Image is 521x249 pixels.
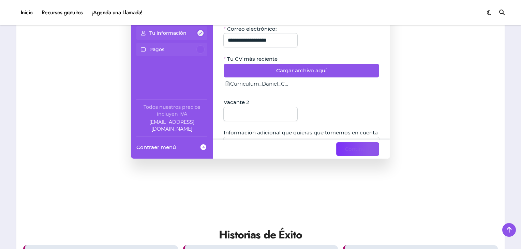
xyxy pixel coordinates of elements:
[276,67,327,75] span: Cargar archivo aquí
[149,46,164,53] p: Pagos
[224,129,378,136] span: Información adicional que quieras que tomemos en cuenta
[87,3,147,22] a: ¡Agenda una Llamada!
[37,3,87,22] a: Recursos gratuitos
[227,26,277,32] span: Correo electrónico:
[345,145,371,153] span: Continuar
[219,227,302,243] strong: Historias de Éxito
[149,30,187,36] p: Tu Información
[16,3,37,22] a: Inicio
[224,64,379,77] button: Cargar archivo aquí
[336,142,379,156] button: Continuar
[230,80,291,88] span: Curriculum_Daniel_Ceballos_Morales.pdf
[136,104,207,117] div: Todos nuestros precios incluyen IVA
[224,99,249,106] span: Vacante 2
[136,119,207,132] a: Company email: ayuda@elhadadelasvacantes.com
[227,56,278,62] span: Tu CV más reciente
[136,144,176,151] span: Contraer menú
